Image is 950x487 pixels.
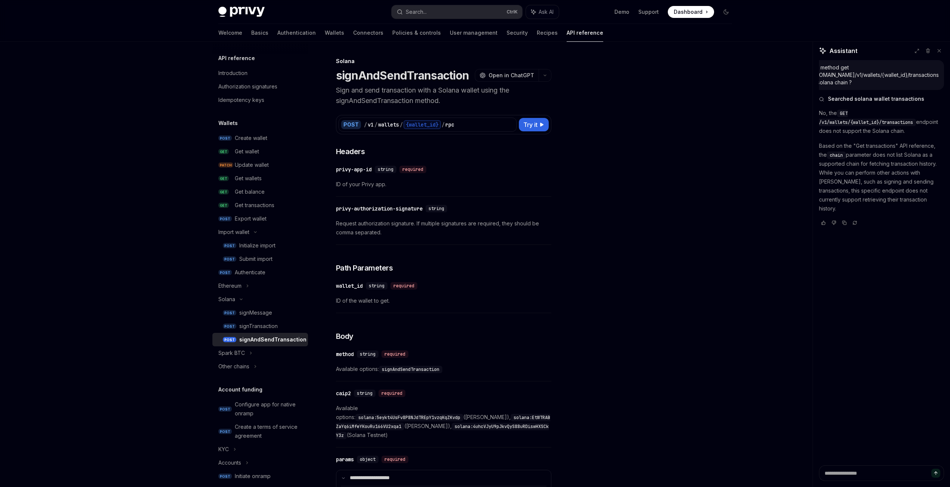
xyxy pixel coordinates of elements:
[212,199,308,212] a: GETGet transactions
[218,189,229,195] span: GET
[336,296,551,305] span: ID of the wallet to get.
[406,7,427,16] div: Search...
[223,324,236,329] span: POST
[212,145,308,158] a: GETGet wallet
[235,201,274,210] div: Get transactions
[212,158,308,172] a: PATCHUpdate wallet
[720,6,732,18] button: Toggle dark mode
[450,24,498,42] a: User management
[336,219,551,237] span: Request authorization signature. If multiple signatures are required, they should be comma separa...
[212,172,308,185] a: GETGet wallets
[360,456,376,462] span: object
[235,147,259,156] div: Get wallet
[336,456,354,463] div: params
[445,121,454,128] div: rpc
[819,95,944,103] button: Searched solana wallet transactions
[819,141,944,213] p: Based on the "Get transactions" API reference, the parameter does not list Solana as a supported ...
[239,241,275,250] div: Initialize import
[218,7,265,17] img: dark logo
[235,268,265,277] div: Authenticate
[369,283,384,289] span: string
[828,95,924,103] span: Searched solana wallet transactions
[212,66,308,80] a: Introduction
[336,166,372,173] div: privy-app-id
[223,337,236,343] span: POST
[400,121,403,128] div: /
[797,64,939,86] div: does this method get https://[DOMAIN_NAME]/v1/wallets/{wallet_id}/transactions support solana cha...
[381,350,408,358] div: required
[489,72,534,79] span: Open in ChatGPT
[212,420,308,443] a: POSTCreate a terms of service agreement
[212,80,308,93] a: Authorization signatures
[336,350,354,358] div: method
[218,349,245,358] div: Spark BTC
[223,256,236,262] span: POST
[218,458,241,467] div: Accounts
[212,212,308,225] a: POSTExport wallet
[212,185,308,199] a: GETGet balance
[341,120,361,129] div: POST
[404,120,441,129] div: {wallet_id}
[212,333,308,346] a: POSTsignAndSendTransaction
[614,8,629,16] a: Demo
[239,308,272,317] div: signMessage
[539,8,554,16] span: Ask AI
[526,5,559,19] button: Ask AI
[235,187,265,196] div: Get balance
[336,69,469,82] h1: signAndSendTransaction
[218,96,264,104] div: Idempotency keys
[218,228,249,237] div: Import wallet
[519,118,549,131] button: Try it
[507,9,518,15] span: Ctrl K
[235,134,267,143] div: Create wallet
[218,216,232,222] span: POST
[235,400,303,418] div: Configure app for native onramp
[336,331,353,341] span: Body
[218,203,229,208] span: GET
[392,24,441,42] a: Policies & controls
[218,69,247,78] div: Introduction
[819,109,944,135] p: No, the endpoint does not support the Solana chain.
[336,146,365,157] span: Headers
[364,121,367,128] div: /
[336,282,363,290] div: wallet_id
[212,398,308,420] a: POSTConfigure app for native onramp
[251,24,268,42] a: Basics
[218,429,232,434] span: POST
[212,469,308,483] a: POSTInitiate onramp
[378,166,393,172] span: string
[223,243,236,249] span: POST
[379,390,405,397] div: required
[378,121,399,128] div: wallets
[336,57,551,65] div: Solana
[218,281,242,290] div: Ethereum
[336,180,551,189] span: ID of your Privy app.
[218,176,229,181] span: GET
[336,404,551,440] span: Available options: ([PERSON_NAME]), ([PERSON_NAME]), (Solana Testnet)
[239,335,306,344] div: signAndSendTransaction
[523,120,538,129] span: Try it
[218,474,232,479] span: POST
[325,24,344,42] a: Wallets
[567,24,603,42] a: API reference
[829,46,857,55] span: Assistant
[442,121,445,128] div: /
[336,365,551,374] span: Available options:
[218,82,277,91] div: Authorization signatures
[235,422,303,440] div: Create a terms of service agreement
[830,152,843,158] span: chain
[353,24,383,42] a: Connectors
[218,445,229,454] div: KYC
[218,295,235,304] div: Solana
[368,121,374,128] div: v1
[336,390,351,397] div: caip2
[235,174,262,183] div: Get wallets
[390,282,417,290] div: required
[336,263,393,273] span: Path Parameters
[218,24,242,42] a: Welcome
[212,93,308,107] a: Idempotency keys
[218,385,262,394] h5: Account funding
[218,362,249,371] div: Other chains
[235,472,271,481] div: Initiate onramp
[399,166,426,173] div: required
